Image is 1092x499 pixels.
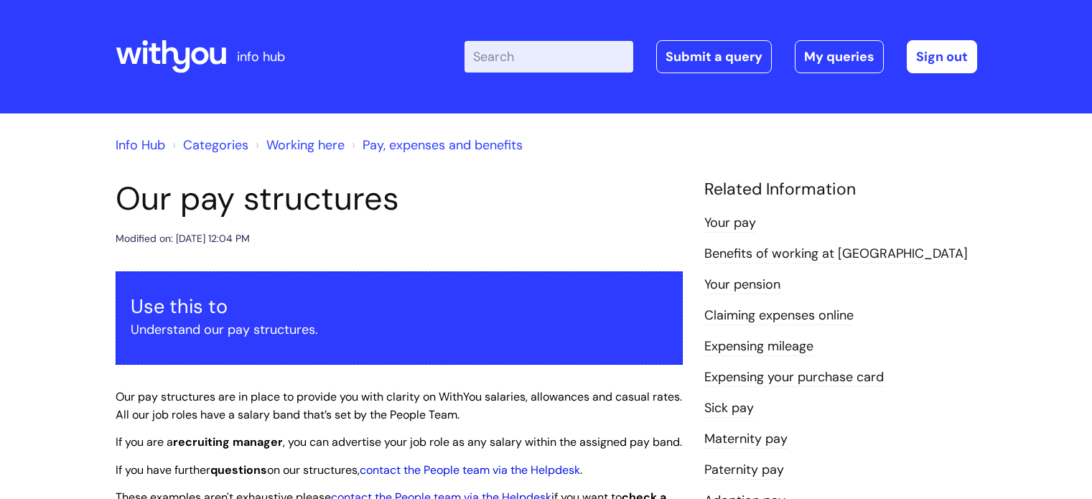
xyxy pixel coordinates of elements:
[116,389,682,422] span: Our pay structures are in place to provide you with clarity on WithYou salaries, allowances and c...
[656,40,772,73] a: Submit a query
[252,134,345,157] li: Working here
[183,136,248,154] a: Categories
[348,134,523,157] li: Pay, expenses and benefits
[131,295,668,318] h3: Use this to
[465,40,977,73] div: | -
[210,462,267,477] strong: questions
[116,179,683,218] h1: Our pay structures
[116,434,682,449] span: If you are a , you can advertise your job role as any salary within the assigned pay band.
[704,337,813,356] a: Expensing mileage
[704,245,968,264] a: Benefits of working at [GEOGRAPHIC_DATA]
[907,40,977,73] a: Sign out
[704,179,977,200] h4: Related Information
[116,136,165,154] a: Info Hub
[465,41,633,73] input: Search
[363,136,523,154] a: Pay, expenses and benefits
[173,434,283,449] strong: recruiting manager
[360,462,580,477] a: contact the People team via the Helpdesk
[704,307,854,325] a: Claiming expenses online
[116,462,582,477] span: If you have further on our structures, .
[237,45,285,68] p: info hub
[169,134,248,157] li: Solution home
[704,430,788,449] a: Maternity pay
[704,368,884,387] a: Expensing your purchase card
[704,214,756,233] a: Your pay
[795,40,884,73] a: My queries
[131,318,668,341] p: Understand our pay structures.
[704,461,784,480] a: Paternity pay
[704,399,754,418] a: Sick pay
[116,230,250,248] div: Modified on: [DATE] 12:04 PM
[266,136,345,154] a: Working here
[704,276,780,294] a: Your pension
